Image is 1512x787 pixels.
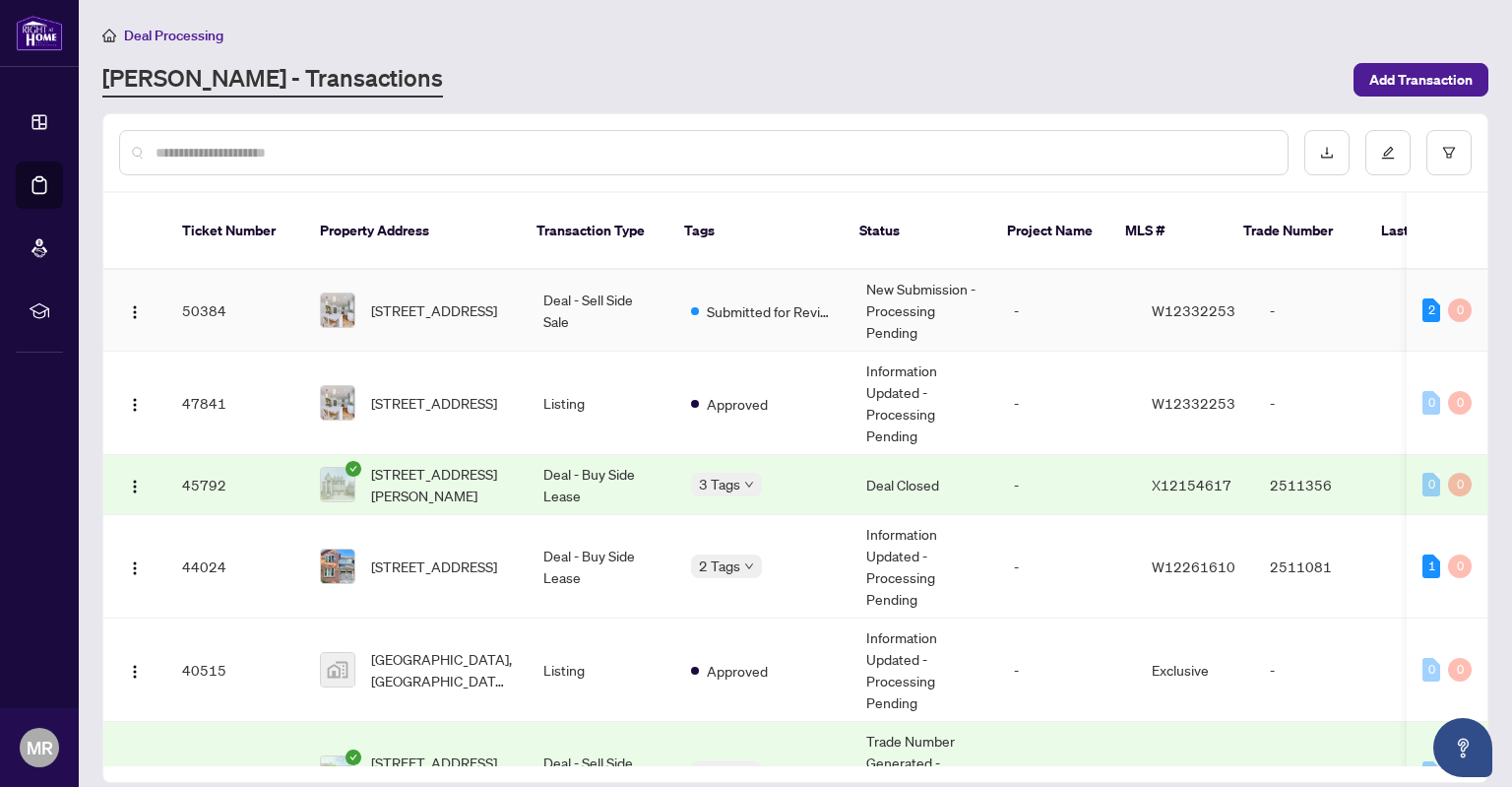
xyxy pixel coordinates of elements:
[998,352,1136,455] td: -
[528,352,675,455] td: Listing
[707,660,768,682] span: Approved
[124,27,223,44] span: Deal Processing
[1152,394,1235,412] span: W12332253
[528,515,675,619] td: Deal - Buy Side Lease
[521,193,668,270] th: Transaction Type
[321,550,354,583] img: thumbnail-img
[1381,146,1395,160] span: edit
[1422,658,1440,682] div: 0
[1433,718,1492,777] button: Open asap
[1354,63,1488,97] button: Add Transaction
[1254,270,1392,352] td: -
[850,515,998,619] td: Information Updated - Processing Pending
[321,386,354,420] img: thumbnail-img
[1422,298,1440,322] div: 2
[166,270,304,352] td: 50384
[699,473,740,495] span: 3 Tags
[127,397,143,413] img: Logo
[127,304,143,320] img: Logo
[166,352,304,455] td: 47841
[528,270,675,352] td: Deal - Sell Side Sale
[119,295,151,326] button: Logo
[1422,555,1440,578] div: 1
[1422,473,1440,496] div: 0
[528,455,675,515] td: Deal - Buy Side Lease
[119,654,151,686] button: Logo
[371,299,497,321] span: [STREET_ADDRESS]
[321,653,354,687] img: thumbnail-img
[321,468,354,501] img: thumbnail-img
[1422,761,1440,785] div: 0
[371,648,512,691] span: [GEOGRAPHIC_DATA], [GEOGRAPHIC_DATA], [GEOGRAPHIC_DATA], [GEOGRAPHIC_DATA]
[850,455,998,515] td: Deal Closed
[119,551,151,582] button: Logo
[346,750,361,765] span: check-circle
[321,294,354,327] img: thumbnail-img
[1152,661,1209,679] span: Exclusive
[707,300,835,322] span: Submitted for Review
[1254,455,1392,515] td: 2511356
[1448,658,1472,682] div: 0
[844,193,991,270] th: Status
[1152,476,1231,493] span: X12154617
[850,270,998,352] td: New Submission - Processing Pending
[102,29,116,42] span: home
[1304,130,1350,175] button: download
[1369,64,1473,96] span: Add Transaction
[304,193,521,270] th: Property Address
[991,193,1109,270] th: Project Name
[1442,146,1456,160] span: filter
[744,480,754,490] span: down
[998,455,1136,515] td: -
[371,392,497,414] span: [STREET_ADDRESS]
[166,455,304,515] td: 45792
[707,393,768,415] span: Approved
[1254,352,1392,455] td: -
[1448,555,1472,578] div: 0
[1365,130,1411,175] button: edit
[1152,557,1235,575] span: W12261610
[371,556,497,577] span: [STREET_ADDRESS]
[371,463,512,506] span: [STREET_ADDRESS][PERSON_NAME]
[127,479,143,494] img: Logo
[16,15,63,51] img: logo
[346,461,361,477] span: check-circle
[1448,473,1472,496] div: 0
[699,761,740,784] span: 4 Tags
[166,619,304,722] td: 40515
[1254,515,1392,619] td: 2511081
[1109,193,1228,270] th: MLS #
[1448,391,1472,415] div: 0
[119,469,151,500] button: Logo
[1254,619,1392,722] td: -
[27,734,53,761] span: MR
[1152,764,1235,782] span: W12114401
[998,515,1136,619] td: -
[166,193,304,270] th: Ticket Number
[1320,146,1334,160] span: download
[119,387,151,419] button: Logo
[998,270,1136,352] td: -
[850,352,998,455] td: Information Updated - Processing Pending
[166,515,304,619] td: 44024
[127,560,143,576] img: Logo
[1228,193,1365,270] th: Trade Number
[1448,298,1472,322] div: 0
[1152,301,1235,319] span: W12332253
[1426,130,1472,175] button: filter
[850,619,998,722] td: Information Updated - Processing Pending
[744,561,754,571] span: down
[668,193,844,270] th: Tags
[127,664,143,680] img: Logo
[102,62,443,98] a: [PERSON_NAME] - Transactions
[699,555,740,577] span: 2 Tags
[528,619,675,722] td: Listing
[1422,391,1440,415] div: 0
[998,619,1136,722] td: -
